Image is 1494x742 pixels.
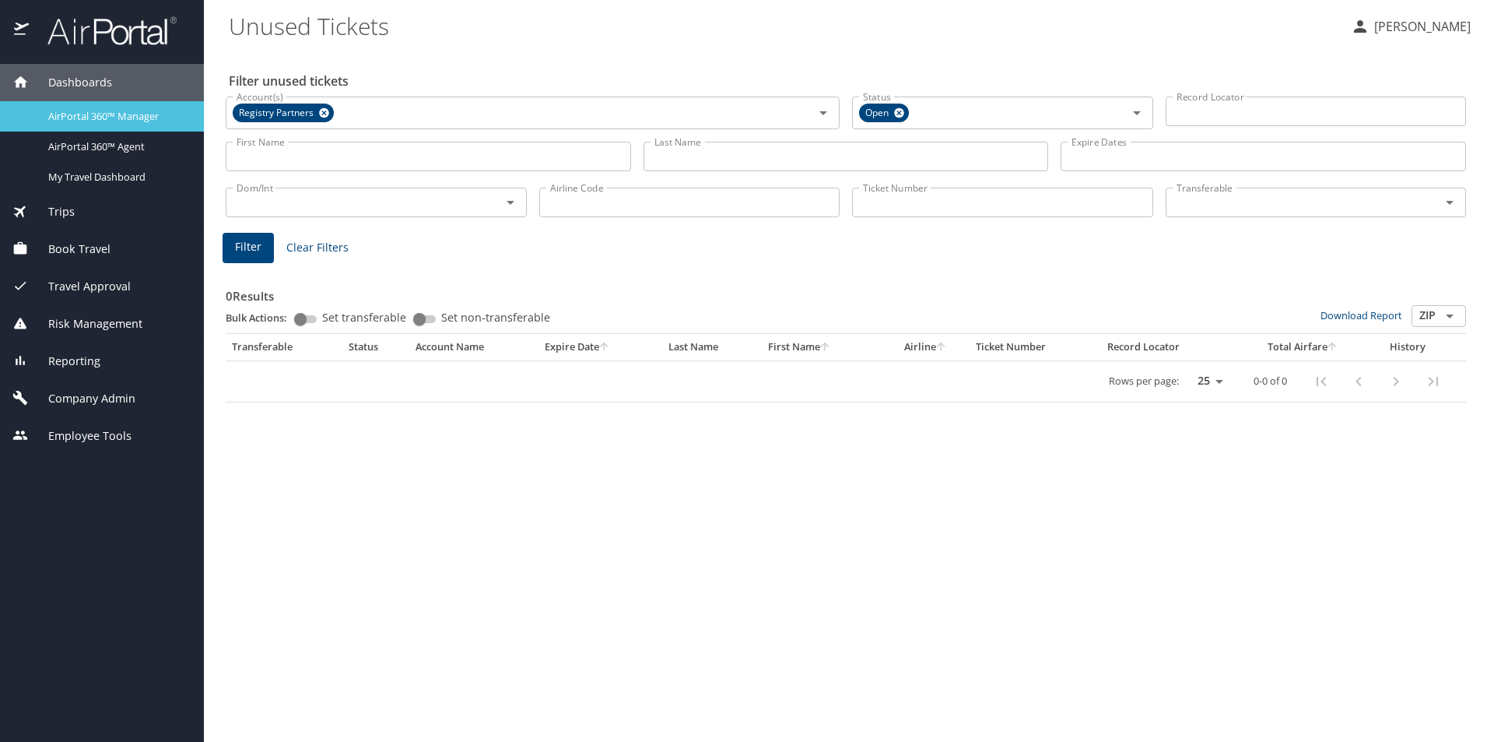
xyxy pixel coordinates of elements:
[232,340,336,354] div: Transferable
[342,334,409,360] th: Status
[223,233,274,263] button: Filter
[859,105,898,121] span: Open
[29,278,131,295] span: Travel Approval
[1254,376,1287,386] p: 0-0 of 0
[30,16,177,46] img: airportal-logo.png
[1320,308,1402,322] a: Download Report
[233,104,334,122] div: Registry Partners
[1439,192,1461,213] button: Open
[599,343,610,353] button: sort
[500,192,521,213] button: Open
[1126,102,1148,124] button: Open
[859,104,909,122] div: Open
[322,312,406,323] span: Set transferable
[812,102,834,124] button: Open
[1369,334,1447,360] th: History
[29,427,132,445] span: Employee Tools
[280,234,355,262] button: Clear Filters
[229,2,1338,50] h1: Unused Tickets
[1439,305,1461,327] button: Open
[1327,343,1338,353] button: sort
[29,203,75,220] span: Trips
[936,343,947,353] button: sort
[226,278,1466,305] h3: 0 Results
[235,237,261,257] span: Filter
[970,334,1101,360] th: Ticket Number
[1109,376,1179,386] p: Rows per page:
[1236,334,1369,360] th: Total Airfare
[29,241,110,258] span: Book Travel
[29,390,135,407] span: Company Admin
[1369,17,1471,36] p: [PERSON_NAME]
[762,334,882,360] th: First Name
[48,109,185,124] span: AirPortal 360™ Manager
[226,311,300,325] p: Bulk Actions:
[662,334,762,360] th: Last Name
[441,312,550,323] span: Set non-transferable
[1101,334,1236,360] th: Record Locator
[29,315,142,332] span: Risk Management
[48,139,185,154] span: AirPortal 360™ Agent
[48,170,185,185] span: My Travel Dashboard
[820,343,831,353] button: sort
[1345,12,1477,40] button: [PERSON_NAME]
[233,105,323,121] span: Registry Partners
[229,69,1469,93] h2: Filter unused tickets
[1185,370,1229,393] select: rows per page
[409,334,538,360] th: Account Name
[538,334,662,360] th: Expire Date
[882,334,970,360] th: Airline
[14,16,30,46] img: icon-airportal.png
[226,334,1466,403] table: custom pagination table
[286,238,349,258] span: Clear Filters
[29,74,112,91] span: Dashboards
[29,353,100,370] span: Reporting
